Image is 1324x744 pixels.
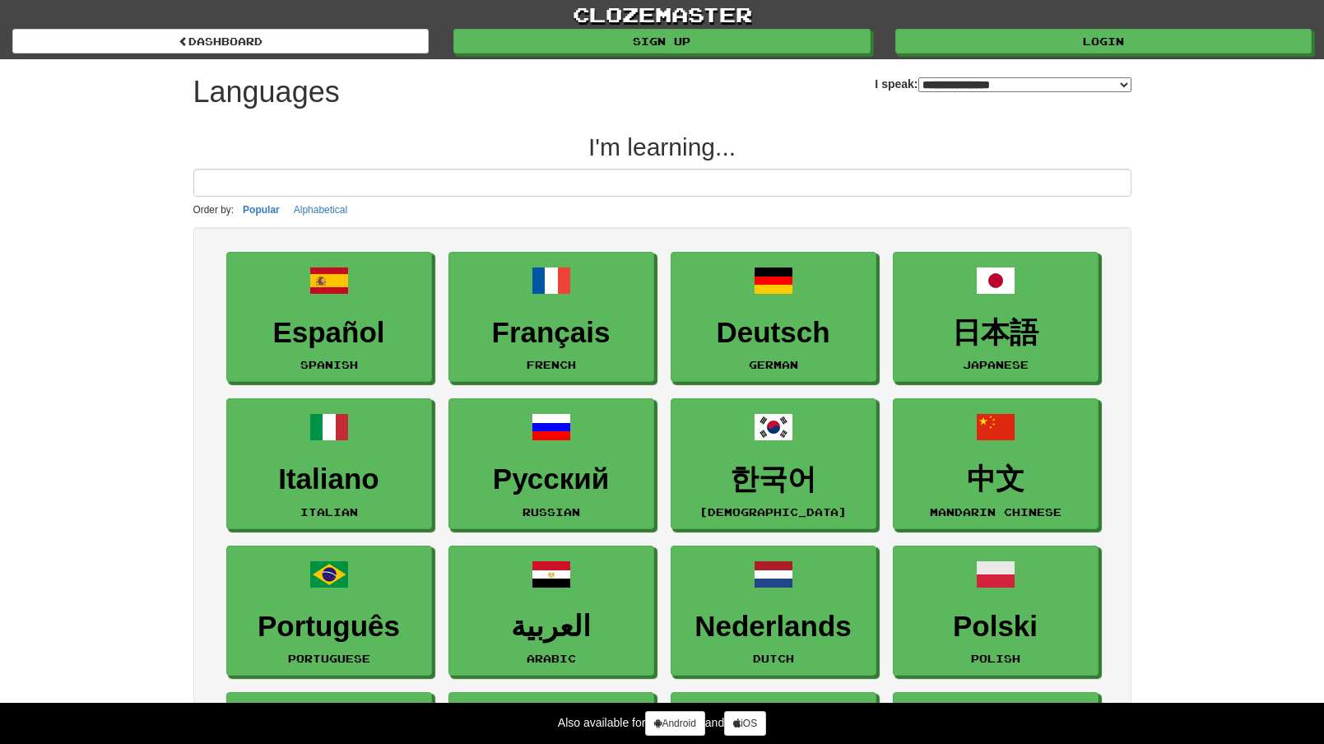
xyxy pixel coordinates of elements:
button: Alphabetical [289,201,352,219]
small: French [527,359,576,370]
h3: Polski [902,611,1089,643]
h3: Italiano [235,463,423,495]
a: FrançaisFrench [448,252,654,383]
small: Portuguese [288,653,370,664]
small: Spanish [300,359,358,370]
small: Order by: [193,204,235,216]
a: PortuguêsPortuguese [226,546,432,677]
a: العربيةArabic [448,546,654,677]
h3: Português [235,611,423,643]
a: PolskiPolish [893,546,1099,677]
label: I speak: [875,76,1131,92]
select: I speak: [918,77,1131,92]
small: Russian [523,506,580,518]
a: ItalianoItalian [226,398,432,529]
small: Polish [971,653,1020,664]
h3: Русский [458,463,645,495]
a: 中文Mandarin Chinese [893,398,1099,529]
a: Android [645,711,704,736]
a: dashboard [12,29,429,53]
h3: Français [458,317,645,349]
h3: 한국어 [680,463,867,495]
a: DeutschGerman [671,252,876,383]
h3: Deutsch [680,317,867,349]
a: Login [895,29,1312,53]
small: German [749,359,798,370]
a: РусскийRussian [448,398,654,529]
small: Italian [300,506,358,518]
small: Japanese [963,359,1029,370]
h3: Nederlands [680,611,867,643]
h2: I'm learning... [193,133,1131,160]
h1: Languages [193,76,340,109]
a: NederlandsDutch [671,546,876,677]
a: 한국어[DEMOGRAPHIC_DATA] [671,398,876,529]
small: Arabic [527,653,576,664]
h3: 日本語 [902,317,1089,349]
small: [DEMOGRAPHIC_DATA] [699,506,847,518]
button: Popular [238,201,285,219]
a: 日本語Japanese [893,252,1099,383]
h3: العربية [458,611,645,643]
a: iOS [724,711,766,736]
small: Dutch [753,653,794,664]
a: Sign up [453,29,870,53]
small: Mandarin Chinese [930,506,1062,518]
h3: 中文 [902,463,1089,495]
h3: Español [235,317,423,349]
a: EspañolSpanish [226,252,432,383]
